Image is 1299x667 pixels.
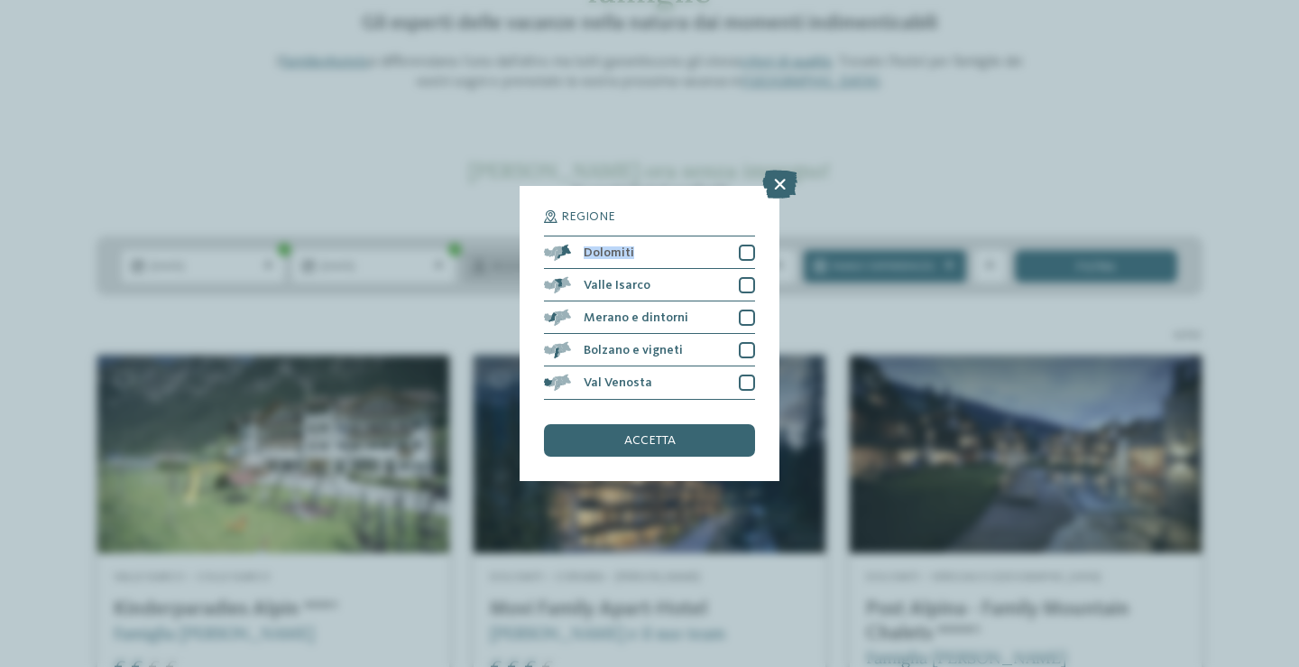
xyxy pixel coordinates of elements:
[584,279,650,292] span: Valle Isarco
[584,311,688,324] span: Merano e dintorni
[624,434,676,447] span: accetta
[584,376,652,389] span: Val Venosta
[584,344,683,357] span: Bolzano e vigneti
[584,246,634,259] span: Dolomiti
[561,210,615,223] span: Regione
